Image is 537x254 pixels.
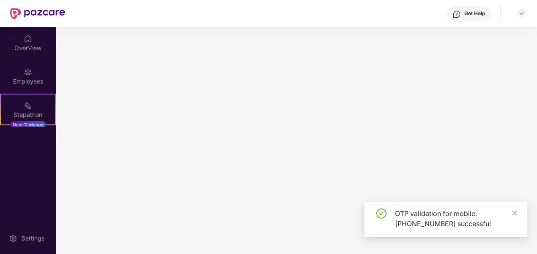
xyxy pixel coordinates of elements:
[24,68,32,76] img: svg+xml;base64,PHN2ZyBpZD0iRW1wbG95ZWVzIiB4bWxucz0iaHR0cDovL3d3dy53My5vcmcvMjAwMC9zdmciIHdpZHRoPS...
[512,210,518,216] span: close
[10,121,46,128] div: New Challenge
[24,35,32,43] img: svg+xml;base64,PHN2ZyBpZD0iSG9tZSIgeG1sbnM9Imh0dHA6Ly93d3cudzMub3JnLzIwMDAvc3ZnIiB3aWR0aD0iMjAiIG...
[24,101,32,110] img: svg+xml;base64,PHN2ZyB4bWxucz0iaHR0cDovL3d3dy53My5vcmcvMjAwMC9zdmciIHdpZHRoPSIyMSIgaGVpZ2h0PSIyMC...
[10,8,65,19] img: New Pazcare Logo
[452,10,461,19] img: svg+xml;base64,PHN2ZyBpZD0iSGVscC0zMngzMiIgeG1sbnM9Imh0dHA6Ly93d3cudzMub3JnLzIwMDAvc3ZnIiB3aWR0aD...
[9,234,17,243] img: svg+xml;base64,PHN2ZyBpZD0iU2V0dGluZy0yMHgyMCIgeG1sbnM9Imh0dHA6Ly93d3cudzMub3JnLzIwMDAvc3ZnIiB3aW...
[464,10,485,17] div: Get Help
[19,234,47,243] div: Settings
[395,208,517,229] div: OTP validation for mobile: [PHONE_NUMBER] successful
[1,111,55,119] div: Stepathon
[376,208,386,219] span: check-circle
[518,10,525,17] img: svg+xml;base64,PHN2ZyBpZD0iRHJvcGRvd24tMzJ4MzIiIHhtbG5zPSJodHRwOi8vd3d3LnczLm9yZy8yMDAwL3N2ZyIgd2...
